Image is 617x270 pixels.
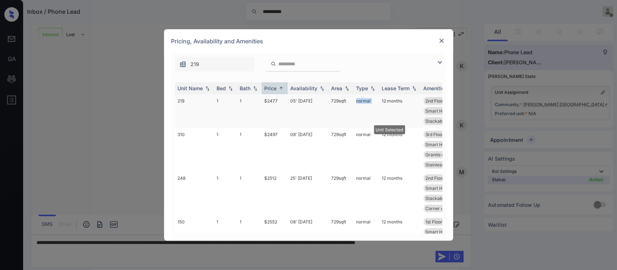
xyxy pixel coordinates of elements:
div: Amenities [424,85,448,91]
td: 248 [175,171,214,215]
div: Bed [217,85,226,91]
span: 3rd Floor [426,132,444,137]
img: icon-zuma [179,61,187,68]
td: 729 sqft [329,94,354,128]
td: 08' [DATE] [288,128,329,171]
span: 2nd Floor [426,98,445,104]
td: $2497 [262,128,288,171]
td: 1 [237,171,262,215]
span: Stainless Steel... [426,162,459,167]
td: 1 [214,171,237,215]
span: Granite counter... [426,152,461,157]
div: Lease Term [382,85,410,91]
img: icon-zuma [271,61,276,67]
img: sorting [204,86,211,91]
td: 310 [175,128,214,171]
div: Area [331,85,343,91]
span: 2nd Floor [426,175,445,181]
td: 1 [237,94,262,128]
span: Smart Home Lock [426,108,463,114]
span: Corner unit [426,206,449,211]
img: sorting [252,86,259,91]
td: 05' [DATE] [288,94,329,128]
span: Smart Home Lock [426,229,463,235]
img: sorting [227,86,234,91]
div: Pricing, Availability and Amenities [164,29,453,53]
td: normal [354,94,379,128]
td: 25' [DATE] [288,171,329,215]
td: 12 months [379,128,421,171]
img: icon-zuma [436,58,444,67]
td: normal [354,128,379,171]
span: Stackable washe... [426,118,464,124]
div: Price [265,85,277,91]
img: sorting [411,86,418,91]
span: Stackable washe... [426,196,464,201]
td: 1 [214,94,237,128]
td: $2512 [262,171,288,215]
td: 219 [175,94,214,128]
span: Smart Home Lock [426,142,463,147]
td: 1 [237,128,262,171]
td: 12 months [379,171,421,215]
td: 12 months [379,94,421,128]
img: sorting [343,86,351,91]
img: sorting [369,86,376,91]
span: 219 [191,60,200,68]
img: sorting [278,86,285,91]
td: normal [354,171,379,215]
td: $2477 [262,94,288,128]
img: sorting [318,86,326,91]
div: Unit Name [178,85,203,91]
td: 729 sqft [329,171,354,215]
div: Type [356,85,368,91]
td: 729 sqft [329,128,354,171]
span: Smart Home Lock [426,186,463,191]
div: Bath [240,85,251,91]
div: Availability [291,85,318,91]
td: 1 [214,128,237,171]
span: 1st Floor [426,219,443,225]
img: close [438,37,445,44]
